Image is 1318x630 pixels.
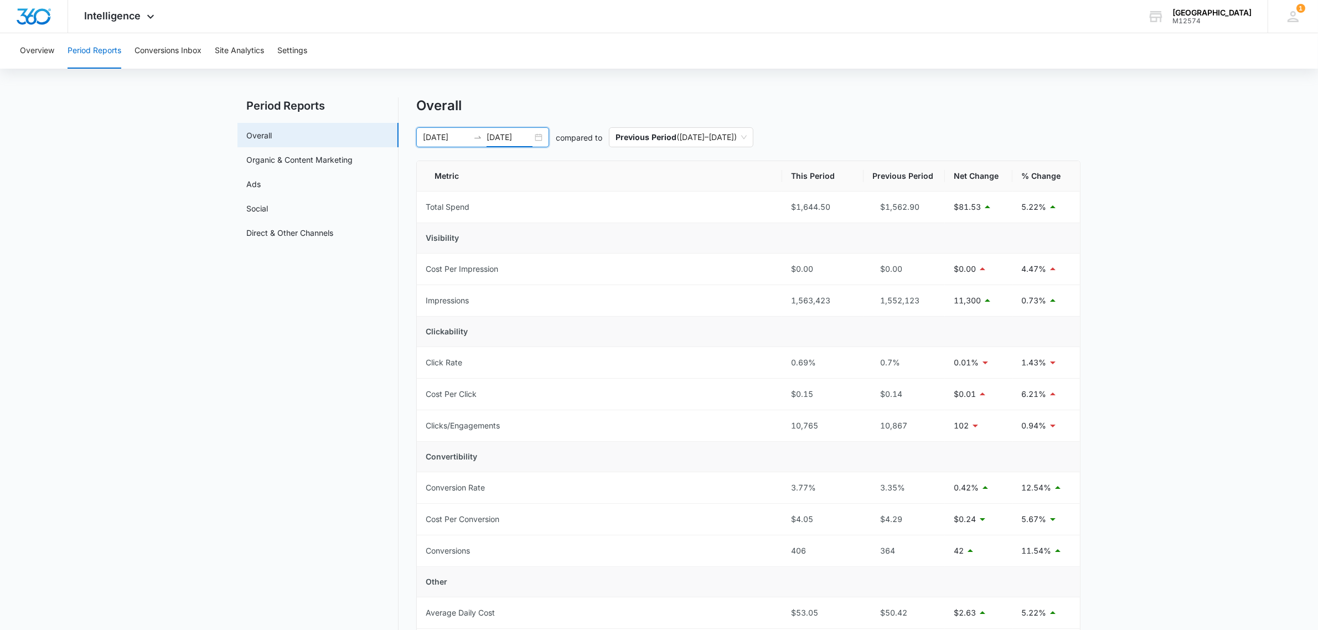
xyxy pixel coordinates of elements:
[426,388,477,400] div: Cost Per Click
[864,161,945,192] th: Previous Period
[556,132,602,143] p: compared to
[426,263,498,275] div: Cost Per Impression
[791,295,855,307] div: 1,563,423
[426,545,470,557] div: Conversions
[791,420,855,432] div: 10,765
[426,201,469,213] div: Total Spend
[426,482,485,494] div: Conversion Rate
[1021,420,1046,432] p: 0.94%
[872,295,936,307] div: 1,552,123
[417,317,1080,347] td: Clickability
[872,263,936,275] div: $0.00
[872,513,936,525] div: $4.29
[246,227,333,239] a: Direct & Other Channels
[426,607,495,619] div: Average Daily Cost
[473,133,482,142] span: to
[246,130,272,141] a: Overall
[237,97,399,114] h2: Period Reports
[426,513,499,525] div: Cost Per Conversion
[791,388,855,400] div: $0.15
[872,357,936,369] div: 0.7%
[782,161,864,192] th: This Period
[426,295,469,307] div: Impressions
[791,545,855,557] div: 406
[1021,263,1046,275] p: 4.47%
[1172,17,1252,25] div: account id
[85,10,141,22] span: Intelligence
[426,420,500,432] div: Clicks/Engagements
[791,513,855,525] div: $4.05
[791,482,855,494] div: 3.77%
[954,607,976,619] p: $2.63
[791,357,855,369] div: 0.69%
[68,33,121,69] button: Period Reports
[954,263,976,275] p: $0.00
[954,388,976,400] p: $0.01
[954,201,981,213] p: $81.53
[1012,161,1080,192] th: % Change
[954,482,979,494] p: 0.42%
[246,178,261,190] a: Ads
[872,420,936,432] div: 10,867
[1021,513,1046,525] p: 5.67%
[417,442,1080,472] td: Convertibility
[872,607,936,619] div: $50.42
[1021,482,1051,494] p: 12.54%
[616,132,676,142] p: Previous Period
[872,545,936,557] div: 364
[417,567,1080,597] td: Other
[616,128,747,147] span: ( [DATE] – [DATE] )
[1021,388,1046,400] p: 6.21%
[277,33,307,69] button: Settings
[954,545,964,557] p: 42
[791,263,855,275] div: $0.00
[1021,357,1046,369] p: 1.43%
[416,97,462,114] h1: Overall
[473,133,482,142] span: swap-right
[791,607,855,619] div: $53.05
[417,223,1080,254] td: Visibility
[246,154,353,166] a: Organic & Content Marketing
[487,131,533,143] input: End date
[1296,4,1305,13] div: notifications count
[954,513,976,525] p: $0.24
[954,420,969,432] p: 102
[1021,607,1046,619] p: 5.22%
[945,161,1012,192] th: Net Change
[872,388,936,400] div: $0.14
[135,33,201,69] button: Conversions Inbox
[1021,545,1051,557] p: 11.54%
[954,295,981,307] p: 11,300
[872,482,936,494] div: 3.35%
[1172,8,1252,17] div: account name
[791,201,855,213] div: $1,644.50
[215,33,264,69] button: Site Analytics
[1021,295,1046,307] p: 0.73%
[417,161,782,192] th: Metric
[426,357,462,369] div: Click Rate
[872,201,936,213] div: $1,562.90
[954,357,979,369] p: 0.01%
[246,203,268,214] a: Social
[1296,4,1305,13] span: 1
[20,33,54,69] button: Overview
[423,131,469,143] input: Start date
[1021,201,1046,213] p: 5.22%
